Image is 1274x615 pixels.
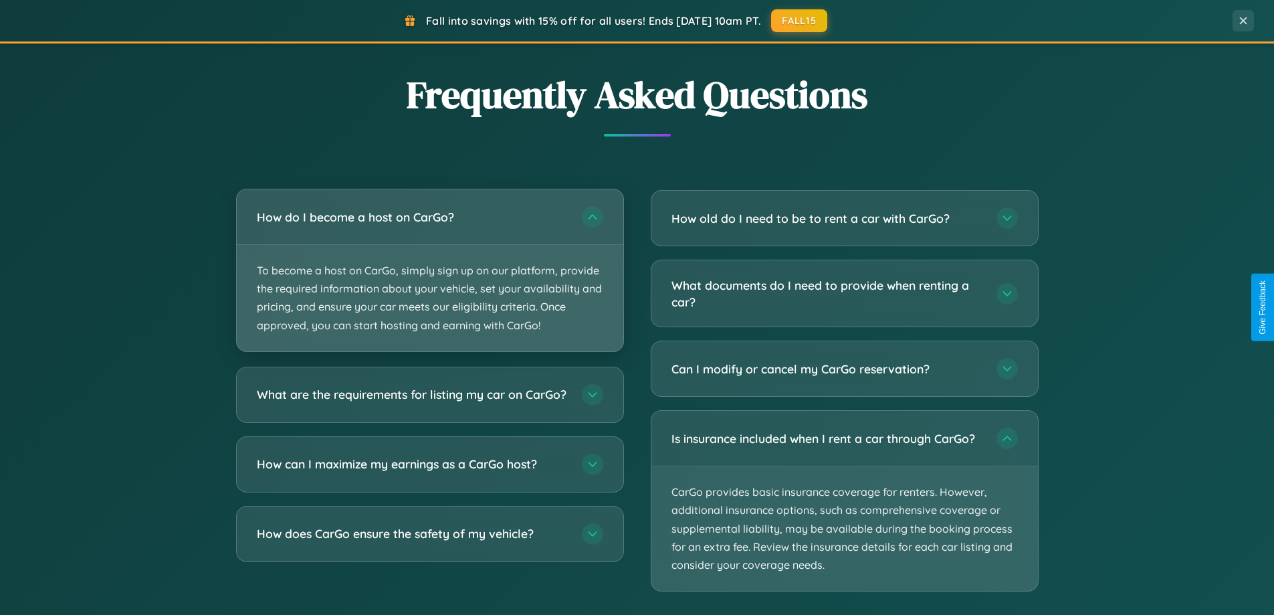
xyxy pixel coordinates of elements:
div: Give Feedback [1258,280,1267,335]
p: To become a host on CarGo, simply sign up on our platform, provide the required information about... [237,245,623,351]
h3: How can I maximize my earnings as a CarGo host? [257,456,568,472]
span: Fall into savings with 15% off for all users! Ends [DATE] 10am PT. [426,14,761,27]
h2: Frequently Asked Questions [236,69,1039,120]
h3: What are the requirements for listing my car on CarGo? [257,386,568,403]
h3: How do I become a host on CarGo? [257,209,568,226]
h3: Can I modify or cancel my CarGo reservation? [671,361,983,377]
h3: Is insurance included when I rent a car through CarGo? [671,430,983,447]
h3: How old do I need to be to rent a car with CarGo? [671,210,983,227]
button: FALL15 [771,9,827,32]
h3: What documents do I need to provide when renting a car? [671,277,983,310]
h3: How does CarGo ensure the safety of my vehicle? [257,525,568,542]
p: CarGo provides basic insurance coverage for renters. However, additional insurance options, such ... [651,466,1038,591]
